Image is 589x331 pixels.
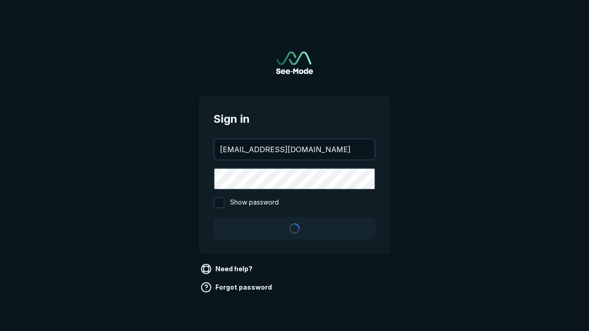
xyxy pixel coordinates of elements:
a: Forgot password [199,280,276,295]
img: See-Mode Logo [276,51,313,74]
span: Sign in [214,111,375,127]
a: Go to sign in [276,51,313,74]
a: Need help? [199,262,256,276]
span: Show password [230,197,279,208]
input: your@email.com [214,139,375,160]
